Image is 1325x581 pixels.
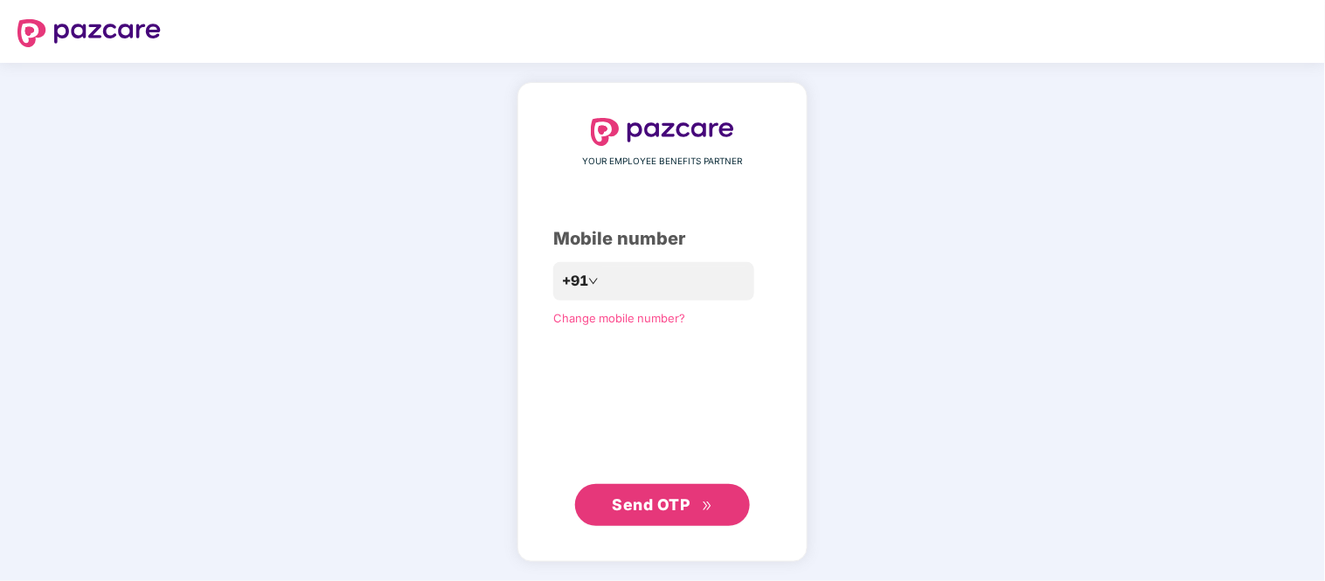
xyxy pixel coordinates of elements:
[588,276,599,287] span: down
[553,311,685,325] a: Change mobile number?
[583,155,743,169] span: YOUR EMPLOYEE BENEFITS PARTNER
[591,118,734,146] img: logo
[553,225,772,252] div: Mobile number
[562,270,588,292] span: +91
[575,484,750,526] button: Send OTPdouble-right
[613,495,690,514] span: Send OTP
[702,501,713,512] span: double-right
[17,19,161,47] img: logo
